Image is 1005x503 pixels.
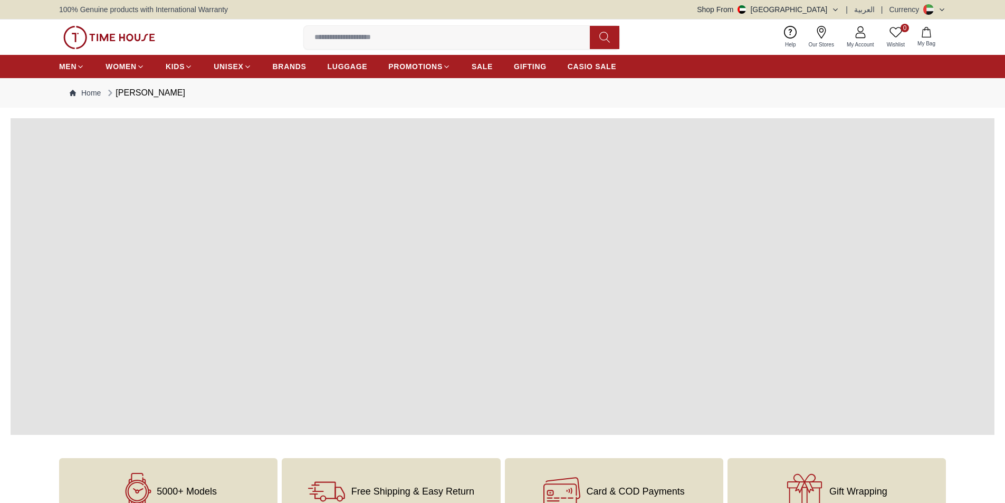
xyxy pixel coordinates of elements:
span: 5000+ Models [157,486,217,497]
span: LUGGAGE [328,61,368,72]
a: MEN [59,57,84,76]
span: KIDS [166,61,185,72]
button: My Bag [911,25,942,50]
span: CASIO SALE [568,61,617,72]
span: 100% Genuine products with International Warranty [59,4,228,15]
span: | [881,4,883,15]
span: My Account [843,41,878,49]
span: SALE [472,61,493,72]
div: Currency [889,4,923,15]
span: PROMOTIONS [388,61,443,72]
button: Shop From[GEOGRAPHIC_DATA] [697,4,839,15]
a: BRANDS [273,57,307,76]
a: LUGGAGE [328,57,368,76]
span: BRANDS [273,61,307,72]
span: Gift Wrapping [829,486,887,497]
span: 0 [901,24,909,32]
img: ... [63,26,155,49]
span: MEN [59,61,76,72]
a: WOMEN [106,57,145,76]
a: Our Stores [802,24,840,51]
span: GIFTING [514,61,547,72]
span: UNISEX [214,61,243,72]
a: GIFTING [514,57,547,76]
span: | [846,4,848,15]
a: SALE [472,57,493,76]
a: PROMOTIONS [388,57,451,76]
span: Free Shipping & Easy Return [351,486,474,497]
a: UNISEX [214,57,251,76]
span: WOMEN [106,61,137,72]
a: 0Wishlist [880,24,911,51]
span: Our Stores [805,41,838,49]
a: KIDS [166,57,193,76]
nav: Breadcrumb [59,78,946,108]
div: [PERSON_NAME] [105,87,185,99]
img: United Arab Emirates [738,5,746,14]
a: CASIO SALE [568,57,617,76]
span: Wishlist [883,41,909,49]
span: My Bag [913,40,940,48]
span: Card & COD Payments [587,486,685,497]
button: العربية [854,4,875,15]
a: Home [70,88,101,98]
a: Help [779,24,802,51]
span: Help [781,41,800,49]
